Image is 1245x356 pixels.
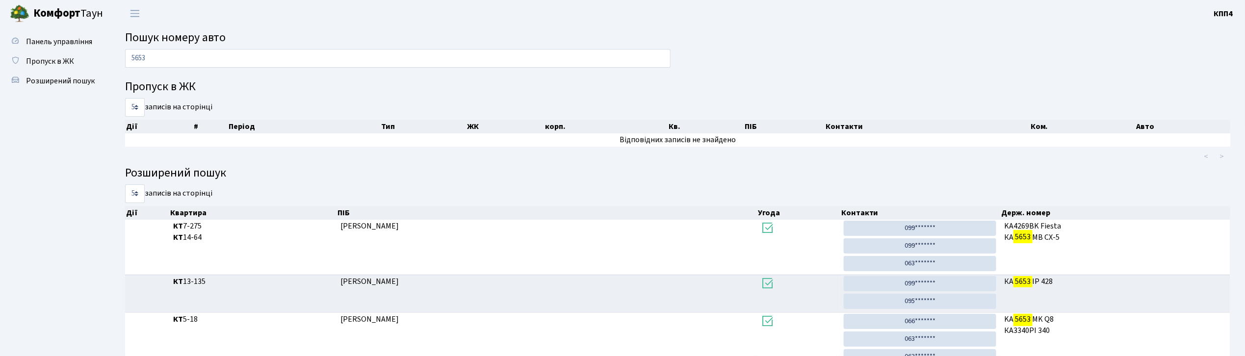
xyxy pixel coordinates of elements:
label: записів на сторінці [125,98,212,117]
span: KA4269BK Fiesta КА МВ CX-5 [1004,221,1226,243]
span: Розширений пошук [26,76,95,86]
th: Кв. [668,120,744,133]
th: Квартира [169,206,337,220]
span: [PERSON_NAME] [340,314,399,325]
th: ЖК [466,120,544,133]
label: записів на сторінці [125,184,212,203]
th: Дії [125,206,169,220]
input: Пошук [125,49,671,68]
b: КТ [173,276,183,287]
span: 7-275 14-64 [173,221,333,243]
th: Контакти [840,206,1001,220]
a: Розширений пошук [5,71,103,91]
h4: Пропуск в ЖК [125,80,1230,94]
b: КТ [173,221,183,231]
th: Угода [757,206,840,220]
span: 5-18 [173,314,333,325]
b: КПП4 [1214,8,1233,19]
th: Період [228,120,380,133]
mark: 5653 [1013,312,1032,326]
button: Переключити навігацію [123,5,147,22]
span: 13-135 [173,276,333,287]
span: Таун [33,5,103,22]
th: # [193,120,228,133]
th: Ком. [1030,120,1136,133]
h4: Розширений пошук [125,166,1230,180]
span: KA MK Q8 КА3340РІ 340 [1004,314,1226,336]
th: Контакти [825,120,1030,133]
mark: 5653 [1013,230,1032,244]
a: Панель управління [5,32,103,51]
th: Тип [380,120,466,133]
span: Пропуск в ЖК [26,56,74,67]
b: Комфорт [33,5,80,21]
mark: 5653 [1013,275,1032,288]
span: [PERSON_NAME] [340,276,399,287]
td: Відповідних записів не знайдено [125,133,1230,147]
a: КПП4 [1214,8,1233,20]
th: Авто [1136,120,1241,133]
th: ПІБ [337,206,757,220]
b: КТ [173,232,183,243]
a: Пропуск в ЖК [5,51,103,71]
span: Панель управління [26,36,92,47]
th: корп. [544,120,668,133]
b: КТ [173,314,183,325]
span: Пошук номеру авто [125,29,226,46]
select: записів на сторінці [125,98,145,117]
span: КА ІР 428 [1004,276,1226,287]
select: записів на сторінці [125,184,145,203]
th: ПІБ [744,120,825,133]
span: [PERSON_NAME] [340,221,399,231]
th: Дії [125,120,193,133]
img: logo.png [10,4,29,24]
th: Держ. номер [1001,206,1231,220]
